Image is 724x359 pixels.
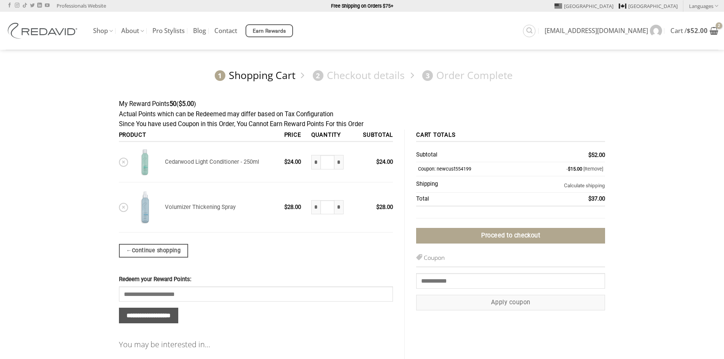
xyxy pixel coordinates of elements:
[376,158,379,165] span: $
[246,24,293,37] a: Earn Rewards
[334,200,344,215] input: Increase quantity of Volumizer Thickening Spray
[568,166,582,172] span: 15.00
[687,26,691,35] span: $
[214,24,237,38] a: Contact
[416,253,605,267] h3: Coupon
[309,69,405,82] a: 2Checkout details
[37,3,42,8] a: Follow on LinkedIn
[152,24,185,38] a: Pro Stylists
[45,3,49,8] a: Follow on YouTube
[670,22,718,39] a: View cart
[284,158,287,165] span: $
[545,28,648,34] span: [EMAIL_ADDRESS][DOMAIN_NAME]
[119,130,282,142] th: Product
[119,63,605,88] nav: Checkout steps
[93,24,113,38] a: Shop
[564,183,605,188] a: Calculate shipping
[119,99,605,109] div: My Reward Points ( )
[131,148,159,176] img: Cedarwood Light Conditioner - 250ml
[583,166,603,172] a: Remove newcust554199 coupon
[121,24,144,38] a: About
[119,244,188,258] a: Continue shopping
[165,158,259,165] a: Cedarwood Light Conditioner - 250ml
[126,246,132,255] span: ←
[523,25,535,37] a: Search
[376,204,379,210] span: $
[119,109,605,120] div: Actual Points which can be Redeemed may differ based on Tax Configuration
[284,204,287,210] span: $
[588,195,591,202] span: $
[119,158,128,167] a: Remove Cedarwood Light Conditioner - 250ml from cart
[416,176,523,193] th: Shipping
[284,158,301,165] bdi: 24.00
[588,152,605,158] bdi: 52.00
[588,195,605,202] bdi: 37.00
[308,130,354,142] th: Quantity
[179,100,194,108] span: 5.00
[376,158,393,165] bdi: 24.00
[311,155,320,169] input: Reduce quantity of Cedarwood Light Conditioner - 250ml
[416,193,523,207] th: Total
[215,70,225,81] span: 1
[331,3,393,9] strong: Free Shipping on Orders $75+
[22,3,27,8] a: Follow on TikTok
[416,130,605,142] th: Cart totals
[376,204,393,210] bdi: 28.00
[6,23,82,39] img: REDAVID Salon Products | United States
[416,162,523,177] th: Coupon: newcust554199
[281,130,308,142] th: Price
[119,203,128,212] a: Remove Volumizer Thickening Spray from cart
[416,295,605,310] button: Apply coupon
[313,70,323,81] span: 2
[170,100,176,108] strong: 50
[119,119,605,130] div: Since You have used Coupon in this Order, You Cannot Earn Reward Points For this Order
[15,3,19,8] a: Follow on Instagram
[119,340,393,350] h2: You may be interested in…
[284,204,301,210] bdi: 28.00
[311,200,320,215] input: Reduce quantity of Volumizer Thickening Spray
[193,24,206,38] a: Blog
[545,21,662,41] a: [EMAIL_ADDRESS][DOMAIN_NAME]
[416,228,605,244] a: Proceed to checkout
[320,155,334,169] input: Product quantity
[30,3,35,8] a: Follow on Twitter
[588,152,591,158] span: $
[211,69,296,82] a: 1Shopping Cart
[7,3,12,8] a: Follow on Facebook
[416,149,523,162] th: Subtotal
[554,0,613,12] a: [GEOGRAPHIC_DATA]
[689,0,718,11] a: Languages
[119,275,393,284] label: Redeem your Reward Points:
[165,204,236,210] a: Volumizer Thickening Spray
[687,26,708,35] bdi: 52.00
[523,162,605,177] td: -
[253,27,286,35] span: Earn Rewards
[334,155,344,169] input: Increase quantity of Cedarwood Light Conditioner - 250ml
[619,0,678,12] a: [GEOGRAPHIC_DATA]
[179,100,182,108] span: $
[131,188,159,226] img: REDAVID Volumizer Thickening Spray - 1 1
[670,28,708,34] span: Cart /
[320,200,334,215] input: Product quantity
[354,130,393,142] th: Subtotal
[568,166,570,172] span: $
